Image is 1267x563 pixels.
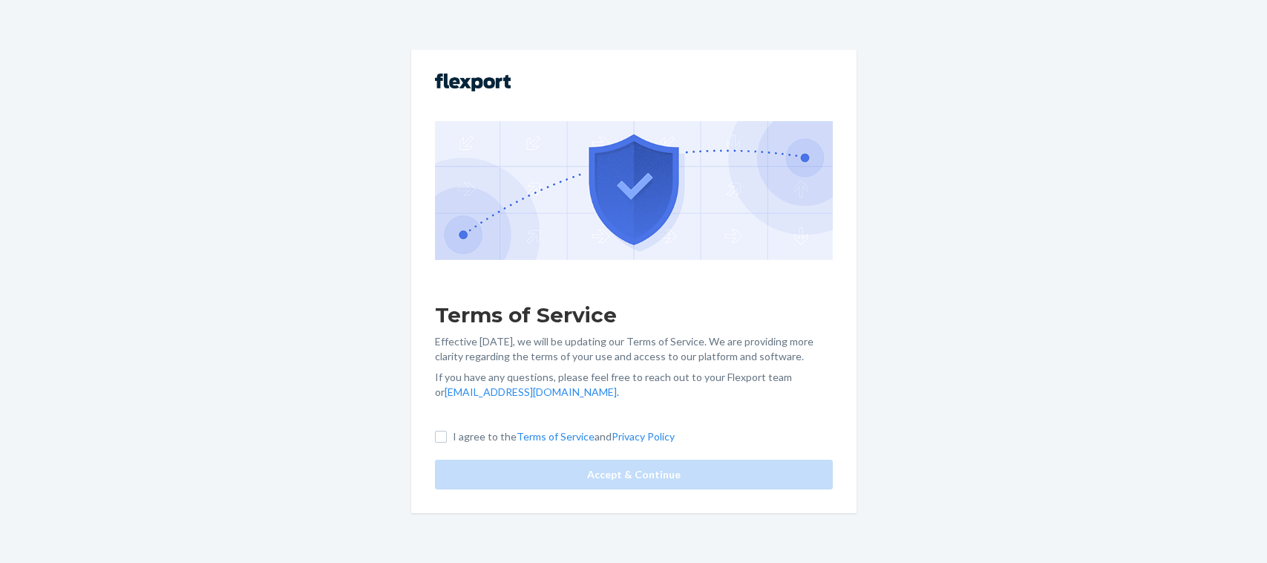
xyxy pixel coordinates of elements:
p: I agree to the and [453,429,675,444]
a: Terms of Service [517,430,595,443]
button: Accept & Continue [435,460,833,489]
a: [EMAIL_ADDRESS][DOMAIN_NAME] [445,385,617,398]
h1: Terms of Service [435,302,833,328]
input: I agree to theTerms of ServiceandPrivacy Policy [435,431,447,443]
img: Flexport logo [435,74,511,91]
img: GDPR Compliance [435,121,833,259]
p: If you have any questions, please feel free to reach out to your Flexport team or . [435,370,833,400]
p: Effective [DATE], we will be updating our Terms of Service. We are providing more clarity regardi... [435,334,833,364]
a: Privacy Policy [612,430,675,443]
